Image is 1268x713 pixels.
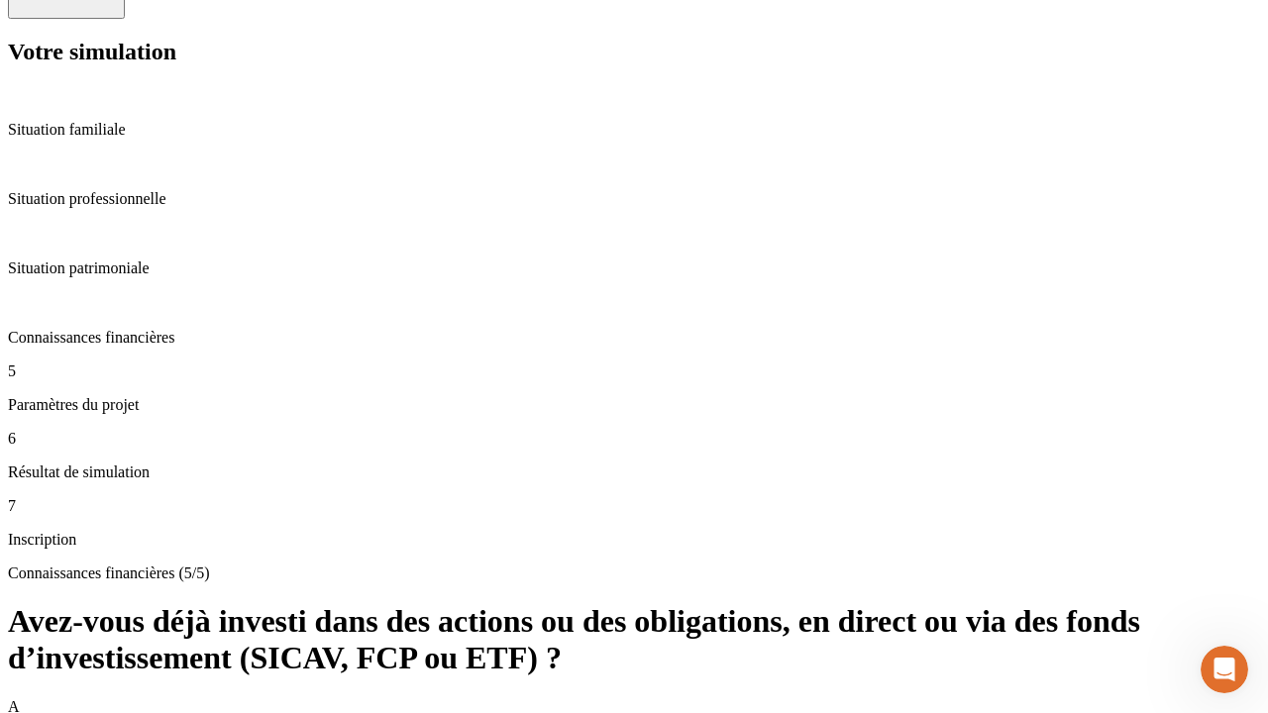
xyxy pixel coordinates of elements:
p: Connaissances financières (5/5) [8,564,1260,582]
p: 6 [8,430,1260,448]
p: Situation familiale [8,121,1260,139]
p: 7 [8,497,1260,515]
h2: Votre simulation [8,39,1260,65]
h1: Avez-vous déjà investi dans des actions ou des obligations, en direct ou via des fonds d’investis... [8,603,1260,676]
p: Situation professionnelle [8,190,1260,208]
p: Résultat de simulation [8,463,1260,481]
p: Connaissances financières [8,329,1260,347]
p: 5 [8,362,1260,380]
iframe: Intercom live chat [1201,646,1248,693]
p: Situation patrimoniale [8,259,1260,277]
p: Paramètres du projet [8,396,1260,414]
p: Inscription [8,531,1260,549]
